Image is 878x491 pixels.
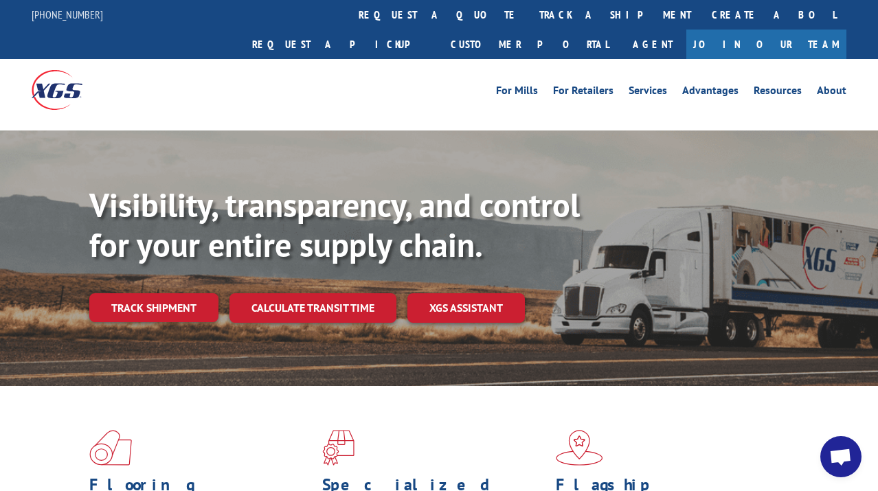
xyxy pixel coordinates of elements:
a: Agent [619,30,686,59]
a: Customer Portal [440,30,619,59]
div: Open chat [820,436,862,477]
a: For Retailers [553,85,614,100]
a: Join Our Team [686,30,846,59]
a: [PHONE_NUMBER] [32,8,103,21]
a: About [817,85,846,100]
img: xgs-icon-flagship-distribution-model-red [556,430,603,466]
a: For Mills [496,85,538,100]
a: XGS ASSISTANT [407,293,525,323]
a: Calculate transit time [229,293,396,323]
a: Advantages [682,85,739,100]
a: Resources [754,85,802,100]
a: Track shipment [89,293,218,322]
a: Request a pickup [242,30,440,59]
img: xgs-icon-focused-on-flooring-red [322,430,354,466]
a: Services [629,85,667,100]
b: Visibility, transparency, and control for your entire supply chain. [89,183,580,266]
img: xgs-icon-total-supply-chain-intelligence-red [89,430,132,466]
